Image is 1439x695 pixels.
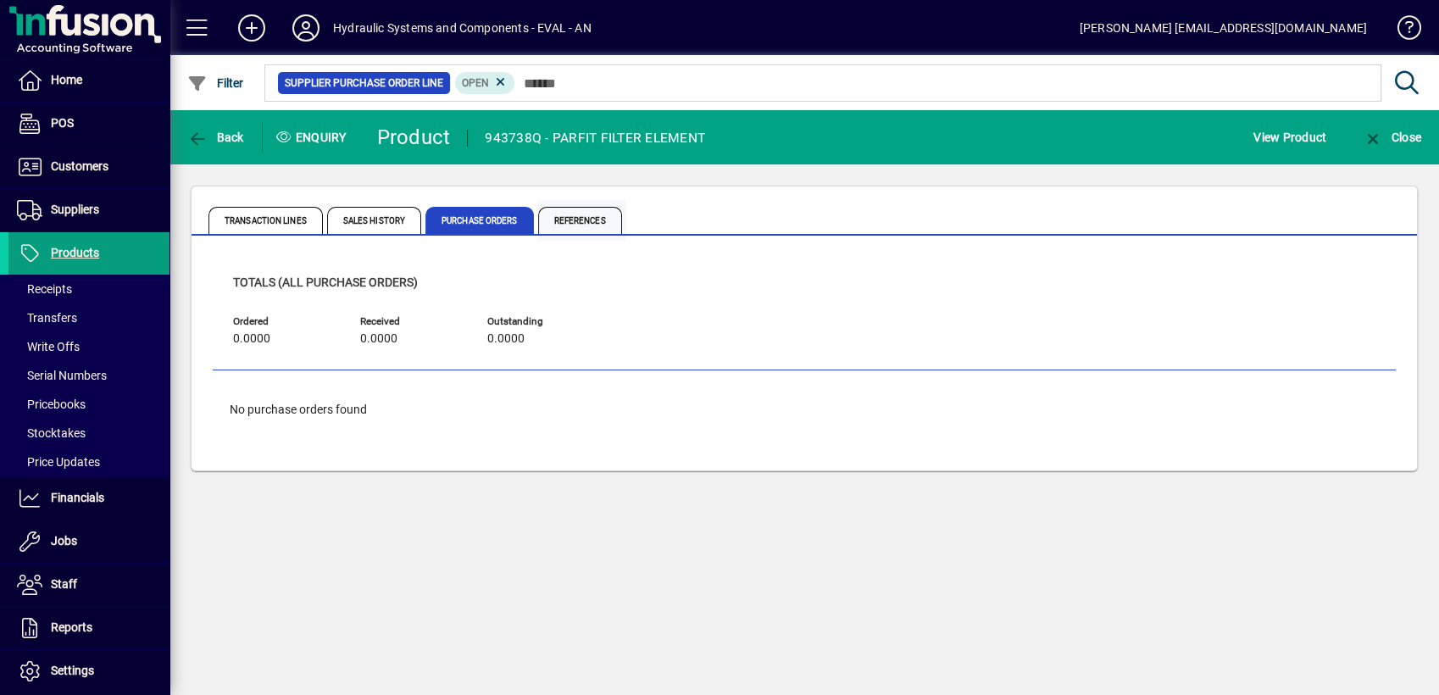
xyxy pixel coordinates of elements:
span: Receipts [17,282,72,296]
span: Totals (all purchase orders) [233,275,418,289]
a: Price Updates [8,448,169,476]
span: Products [51,246,99,259]
mat-chip: Completion status: Open [455,72,515,94]
span: Open [462,77,489,89]
span: Ordered [233,316,335,327]
div: Product [377,124,451,151]
a: POS [8,103,169,145]
span: Jobs [51,534,77,548]
a: Pricebooks [8,390,169,419]
span: 0.0000 [233,332,270,346]
span: Sales History [327,207,421,234]
a: Receipts [8,275,169,303]
span: Write Offs [17,340,80,353]
span: Back [187,131,244,144]
a: Write Offs [8,332,169,361]
button: View Product [1249,122,1331,153]
app-page-header-button: Close enquiry [1344,122,1439,153]
span: Transfers [17,311,77,325]
div: Hydraulic Systems and Components - EVAL - AN [333,14,592,42]
button: Profile [279,13,333,43]
a: Serial Numbers [8,361,169,390]
span: Purchase Orders [425,207,534,234]
div: No purchase orders found [213,384,1396,436]
a: Transfers [8,303,169,332]
span: 0.0000 [360,332,397,346]
span: Customers [51,159,108,173]
a: Knowledge Base [1384,3,1418,58]
span: Price Updates [17,455,100,469]
div: 943738Q - PARFIT FILTER ELEMENT [485,125,705,152]
span: Suppliers [51,203,99,216]
span: Pricebooks [17,398,86,411]
span: Close [1362,131,1421,144]
span: Serial Numbers [17,369,107,382]
button: Filter [183,68,248,98]
a: Stocktakes [8,419,169,448]
div: Enquiry [263,124,364,151]
span: POS [51,116,74,130]
button: Back [183,122,248,153]
a: Reports [8,607,169,649]
span: Outstanding [487,316,589,327]
span: Filter [187,76,244,90]
a: Settings [8,650,169,692]
span: View Product [1253,124,1326,151]
span: References [538,207,622,234]
a: Customers [8,146,169,188]
button: Add [225,13,279,43]
button: Close [1358,122,1425,153]
a: Staff [8,564,169,606]
span: Home [51,73,82,86]
div: [PERSON_NAME] [EMAIL_ADDRESS][DOMAIN_NAME] [1080,14,1367,42]
a: Home [8,59,169,102]
span: 0.0000 [487,332,525,346]
span: Settings [51,664,94,677]
span: Transaction Lines [208,207,323,234]
a: Suppliers [8,189,169,231]
app-page-header-button: Back [169,122,263,153]
span: Staff [51,577,77,591]
span: Supplier Purchase Order Line [285,75,443,92]
a: Jobs [8,520,169,563]
span: Reports [51,620,92,634]
span: Received [360,316,462,327]
a: Financials [8,477,169,520]
span: Stocktakes [17,426,86,440]
span: Financials [51,491,104,504]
